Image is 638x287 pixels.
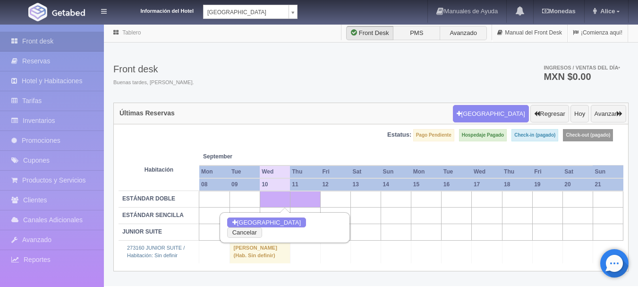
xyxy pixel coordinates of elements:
[413,129,454,141] label: Pago Pendiente
[290,165,320,178] th: Thu
[542,8,575,15] b: Monedas
[290,178,320,191] th: 11
[230,178,260,191] th: 09
[203,5,298,19] a: [GEOGRAPHIC_DATA]
[598,8,615,15] span: Alice
[570,105,589,123] button: Hoy
[28,3,47,21] img: Getabed
[387,130,411,139] label: Estatus:
[227,217,306,228] button: [GEOGRAPHIC_DATA]
[459,129,507,141] label: Hospedaje Pagado
[532,178,562,191] th: 19
[442,165,472,178] th: Tue
[113,64,194,74] h3: Front desk
[472,178,502,191] th: 17
[351,178,381,191] th: 13
[351,165,381,178] th: Sat
[122,212,184,218] b: ESTÁNDAR SENCILLA
[207,5,285,19] span: [GEOGRAPHIC_DATA]
[199,178,230,191] th: 08
[52,9,85,16] img: Getabed
[119,110,175,117] h4: Últimas Reservas
[260,178,290,191] th: 10
[530,105,569,123] button: Regresar
[544,72,620,81] h3: MXN $0.00
[502,178,532,191] th: 18
[203,153,256,161] span: September
[320,165,350,178] th: Fri
[393,26,440,40] label: PMS
[442,178,472,191] th: 16
[122,29,141,36] a: Tablero
[113,79,194,87] span: Buenas tardes, [PERSON_NAME].
[591,105,626,123] button: Avanzar
[568,24,628,42] a: ¡Comienza aquí!
[544,65,620,70] span: Ingresos / Ventas del día
[381,178,411,191] th: 14
[593,178,623,191] th: 21
[502,165,532,178] th: Thu
[562,178,593,191] th: 20
[440,26,487,40] label: Avanzado
[127,245,185,258] a: 273160 JUNIOR SUITE /Habitación: Sin definir
[562,165,593,178] th: Sat
[511,129,558,141] label: Check-in (pagado)
[472,165,502,178] th: Wed
[260,165,290,178] th: Wed
[411,178,442,191] th: 15
[230,241,290,263] td: [PERSON_NAME] (Hab. Sin definir)
[492,24,567,42] a: Manual del Front Desk
[199,165,230,178] th: Mon
[122,195,175,202] b: ESTÁNDAR DOBLE
[118,5,194,15] dt: Información del Hotel
[227,227,262,238] button: Cancelar
[453,105,529,123] button: [GEOGRAPHIC_DATA]
[230,165,260,178] th: Tue
[145,166,173,173] strong: Habitación
[122,228,162,235] b: JUNIOR SUITE
[320,178,350,191] th: 12
[381,165,411,178] th: Sun
[346,26,393,40] label: Front Desk
[593,165,623,178] th: Sun
[563,129,613,141] label: Check-out (pagado)
[411,165,442,178] th: Mon
[532,165,562,178] th: Fri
